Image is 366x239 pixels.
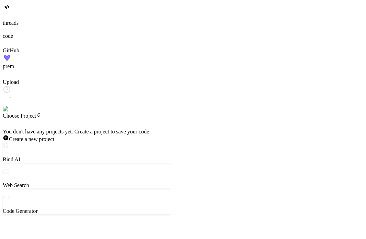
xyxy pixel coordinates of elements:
p: Code Generator [3,208,171,214]
label: Upload [3,79,19,85]
label: GitHub [3,47,19,53]
div: You don't have any projects yet. Create a project to save your code [3,129,171,135]
img: settings [3,106,25,112]
label: prem [3,63,14,69]
p: Bind AI [3,156,171,163]
p: Web Search [3,182,171,188]
span: Create a new project [9,136,54,142]
label: threads [3,20,19,26]
label: code [3,33,13,39]
span: Choose Project [3,113,42,119]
